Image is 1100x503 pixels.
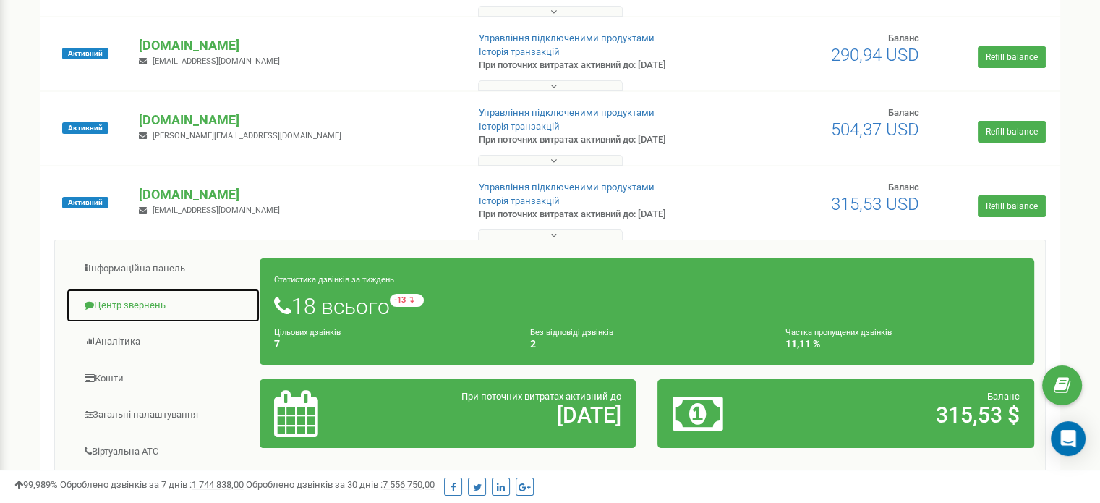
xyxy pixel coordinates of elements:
[831,194,919,214] span: 315,53 USD
[153,131,341,140] span: [PERSON_NAME][EMAIL_ADDRESS][DOMAIN_NAME]
[479,121,560,132] a: Історія транзакцій
[978,195,1046,217] a: Refill balance
[888,33,919,43] span: Баланс
[274,339,508,350] h4: 7
[66,251,260,287] a: Інформаційна панель
[479,107,655,118] a: Управління підключеними продуктами
[62,122,108,134] span: Активний
[987,391,1020,402] span: Баланс
[978,46,1046,68] a: Refill balance
[785,328,892,337] small: Частка пропущених дзвінків
[1051,421,1086,456] div: Open Intercom Messenger
[479,133,710,147] p: При поточних витратах активний до: [DATE]
[66,288,260,324] a: Центр звернень
[274,294,1020,318] h1: 18 всього
[153,206,280,215] span: [EMAIL_ADDRESS][DOMAIN_NAME]
[383,479,435,490] u: 7 556 750,00
[139,111,455,130] p: [DOMAIN_NAME]
[479,46,560,57] a: Історія транзакцій
[461,391,621,402] span: При поточних витратах активний до
[796,403,1020,427] h2: 315,53 $
[390,294,424,307] small: -13
[530,339,764,350] h4: 2
[66,397,260,433] a: Загальні налаштування
[153,56,280,66] span: [EMAIL_ADDRESS][DOMAIN_NAME]
[274,275,394,284] small: Статистика дзвінків за тиждень
[831,45,919,65] span: 290,94 USD
[60,479,244,490] span: Оброблено дзвінків за 7 днів :
[14,479,58,490] span: 99,989%
[479,182,655,193] a: Управління підключеними продуктами
[530,328,613,337] small: Без відповіді дзвінків
[192,479,244,490] u: 1 744 838,00
[831,119,919,140] span: 504,37 USD
[479,59,710,72] p: При поточних витратах активний до: [DATE]
[397,403,621,427] h2: [DATE]
[479,195,560,206] a: Історія транзакцій
[888,182,919,193] span: Баланс
[479,208,710,221] p: При поточних витратах активний до: [DATE]
[888,107,919,118] span: Баланс
[139,36,455,55] p: [DOMAIN_NAME]
[66,361,260,397] a: Кошти
[274,328,341,337] small: Цільових дзвінків
[246,479,435,490] span: Оброблено дзвінків за 30 днів :
[978,121,1046,143] a: Refill balance
[66,324,260,360] a: Аналiтика
[66,434,260,470] a: Віртуальна АТС
[479,33,655,43] a: Управління підключеними продуктами
[62,197,108,208] span: Активний
[785,339,1020,350] h4: 11,11 %
[62,48,108,59] span: Активний
[139,185,455,204] p: [DOMAIN_NAME]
